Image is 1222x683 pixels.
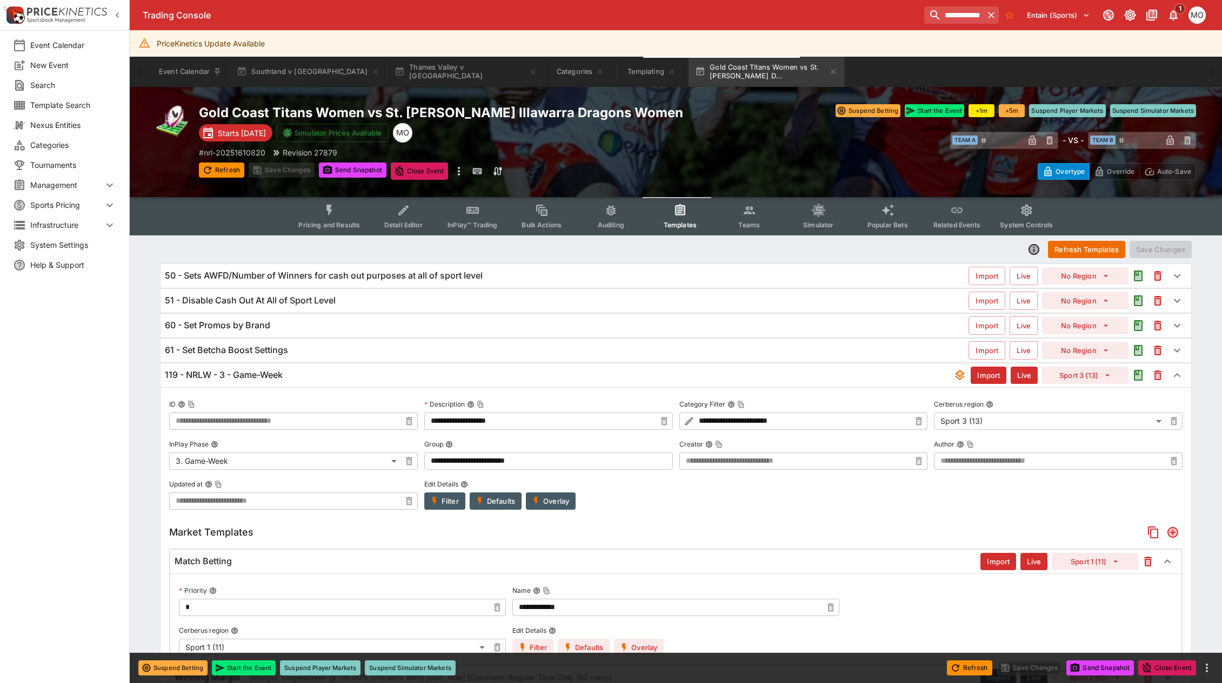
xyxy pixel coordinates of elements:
button: Overtype [1038,163,1090,180]
button: Override [1089,163,1139,180]
img: Sportsbook Management [27,18,85,23]
button: Overlay [614,639,664,656]
div: 3. Game-Week [169,452,400,470]
span: Templates [664,221,697,229]
p: Updated at [169,479,203,489]
button: Import [969,292,1005,310]
span: Nexus Entities [30,119,116,131]
h6: 50 - Sets AWFD/Number of Winners for cash out purposes at all of sport level [165,270,483,281]
button: Copy To Clipboard [477,401,484,408]
button: Copy To Clipboard [215,481,222,488]
button: Auto-Save [1139,163,1196,180]
span: Team B [1090,136,1116,145]
p: Overtype [1056,166,1085,177]
button: Sport 1 (11) [1052,553,1138,570]
button: Refresh [947,660,992,675]
span: Infrastructure [30,219,103,231]
span: System Settings [30,239,116,251]
button: Live [1010,267,1038,285]
button: NameCopy To Clipboard [533,587,540,594]
p: Priority [179,586,207,595]
p: Revision 27879 [283,147,337,158]
button: Mark O'Loughlan [1185,3,1209,27]
button: IDCopy To Clipboard [178,401,185,408]
button: Edit Details [549,627,556,634]
button: Categories [546,57,615,87]
h6: 51 - Disable Cash Out At All of Sport Level [165,295,336,306]
p: Category Filter [679,400,725,409]
button: Simulator Prices Available [277,124,389,142]
button: DescriptionCopy To Clipboard [467,401,475,408]
h6: 119 - NRLW - 3 - Game-Week [165,369,283,381]
span: Bulk Actions [522,221,562,229]
button: Updated atCopy To Clipboard [205,481,212,488]
span: Simulator [803,221,833,229]
button: Refresh [199,163,244,178]
div: Trading Console [143,10,920,21]
p: Cerberus region [934,400,984,409]
img: PriceKinetics [27,8,107,16]
button: Sport 3 (13) [1042,367,1128,384]
button: Suspend Player Markets [1029,104,1105,117]
button: Defaults [558,639,610,656]
button: Import [969,267,1005,285]
div: Start From [1038,163,1196,180]
button: Suspend Betting [138,660,208,675]
img: PriceKinetics Logo [3,4,25,26]
button: Copy To Clipboard [737,401,745,408]
button: Gold Coast Titans Women vs St. [PERSON_NAME] D... [689,57,844,87]
h6: Match Betting [175,556,232,567]
p: Override [1107,166,1134,177]
span: Popular Bets [867,221,908,229]
span: Team A [952,136,978,145]
button: Copy To Clipboard [188,401,195,408]
p: Copy To Clipboard [199,147,265,158]
button: CreatorCopy To Clipboard [705,441,713,448]
button: Send Snapshot [1066,660,1134,675]
button: This will delete the selected template. You will still need to Save Template changes to commit th... [1148,316,1167,335]
button: Notifications [1164,5,1183,25]
button: Suspend Simulator Markets [1110,104,1197,117]
h2: Copy To Clipboard [199,104,698,121]
button: Southland v [GEOGRAPHIC_DATA] [230,57,386,87]
button: Select Tenant [1020,6,1097,24]
button: Live [1010,341,1038,360]
button: more [452,163,465,180]
h5: Market Templates [169,526,253,538]
button: Priority [209,587,217,594]
div: Mark O'Loughlan [1188,6,1206,24]
p: ID [169,400,176,409]
button: Copy To Clipboard [543,587,550,594]
h6: 60 - Set Promos by Brand [165,320,270,331]
button: Live [1020,553,1047,570]
button: Suspend Betting [836,104,900,117]
span: System Controls [1000,221,1053,229]
button: Import [969,316,1005,335]
button: Cerberus region [986,401,993,408]
button: Close Event [391,163,449,180]
button: Filter [512,639,553,656]
span: Related Events [933,221,980,229]
span: New Event [30,59,116,71]
button: Filter [424,492,465,510]
button: Suspend Simulator Markets [365,660,456,675]
button: Refresh Templates [1048,241,1125,258]
button: Group [445,441,453,448]
button: Cerberus region [231,627,238,634]
p: Group [424,439,443,449]
span: Help & Support [30,259,116,271]
div: Mark O'Loughlan [393,123,412,143]
span: Template Search [30,99,116,111]
svg: This template contains underlays - Event update times may be slower as a result. [953,369,966,382]
button: Event Calendar [152,57,228,87]
button: This will delete the selected template. You will still need to Save Template changes to commit th... [1148,291,1167,310]
p: Starts [DATE] [218,127,266,139]
span: Teams [738,221,760,229]
p: Auto-Save [1157,166,1191,177]
button: No Region [1042,342,1128,359]
button: Close Event [1138,660,1196,675]
button: Category FilterCopy To Clipboard [727,401,735,408]
p: Author [934,439,954,449]
button: Edit Details [460,481,468,488]
span: InPlay™ Trading [448,221,497,229]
